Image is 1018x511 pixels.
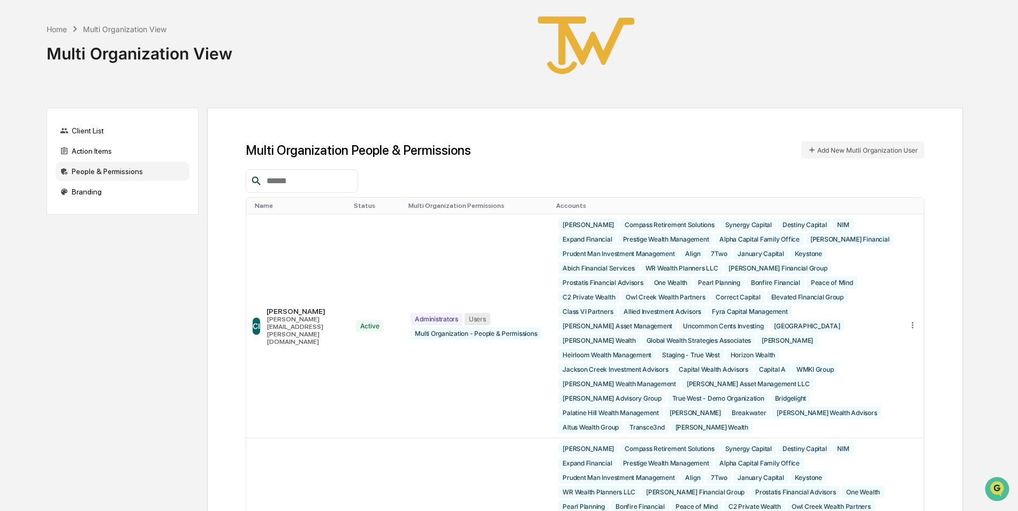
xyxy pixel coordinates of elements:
[724,262,831,274] div: [PERSON_NAME] Financial Group
[671,421,753,433] div: [PERSON_NAME] Wealth
[253,321,260,330] span: CI
[255,202,345,209] div: Toggle SortBy
[679,320,768,332] div: Uncommon Cents Investing
[658,349,724,361] div: Staging - True West
[47,25,67,34] div: Home
[56,182,189,201] div: Branding
[833,219,853,231] div: NIM
[558,363,672,375] div: Jackson Creek Investment Advisors
[411,327,541,340] div: Multi Organization - People & Permissions
[833,442,853,455] div: NIM
[642,486,749,498] div: [PERSON_NAME] Financial Group
[36,82,176,93] div: Start new chat
[558,291,619,303] div: C2 Private Wealth
[558,334,640,347] div: [PERSON_NAME] Wealth
[681,471,704,484] div: Align
[708,305,792,318] div: Fyra Capital Management
[558,486,640,498] div: WR Wealth Planners LLC
[715,233,804,245] div: Alpha Capital Family Office
[791,471,826,484] div: Keystone
[21,135,69,146] span: Preclearance
[11,82,30,101] img: 1746055101610-c473b297-6a78-478c-a979-82029cc54cd1
[356,320,384,332] div: Active
[682,378,814,390] div: [PERSON_NAME] Asset Management LLC
[771,392,810,404] div: Bridgelight
[21,155,67,166] span: Data Lookup
[641,262,723,274] div: WR Wealth Planners LLC
[75,181,130,190] a: Powered byPylon
[558,471,679,484] div: Prudent Man Investment Management
[558,392,665,404] div: [PERSON_NAME] Advisory Group
[465,313,490,325] div: Users
[674,363,752,375] div: Capital Wealth Advisors
[681,247,704,260] div: Align
[558,457,616,469] div: Expand Financial
[665,407,725,419] div: [PERSON_NAME]
[411,313,462,325] div: Administrators
[267,315,343,345] div: [PERSON_NAME][EMAIL_ADDRESS][PERSON_NAME][DOMAIN_NAME]
[620,219,718,231] div: Compass Retirement Solutions
[733,247,788,260] div: January Capital
[711,291,764,303] div: Correct Capital
[642,334,756,347] div: Global Wealth Strategies Associates
[772,407,881,419] div: [PERSON_NAME] Wealth Advisors
[751,486,840,498] div: Prostatis Financial Advisors
[78,136,86,145] div: 🗄️
[721,442,776,455] div: Synergy Capital
[767,291,848,303] div: Elevated Financial Group
[354,202,400,209] div: Toggle SortBy
[558,421,623,433] div: Altus Wealth Group
[182,85,195,98] button: Start new chat
[778,442,831,455] div: Destiny Capital
[556,202,897,209] div: Toggle SortBy
[842,486,884,498] div: One Wealth
[807,276,857,289] div: Peace of Mind
[558,320,677,332] div: [PERSON_NAME] Asset Management
[56,121,189,140] div: Client List
[806,233,893,245] div: [PERSON_NAME] Financial
[36,93,135,101] div: We're available if you need us!
[619,233,713,245] div: Prestige Wealth Management
[107,182,130,190] span: Pylon
[73,131,137,150] a: 🗄️Attestations
[706,247,731,260] div: 7Two
[558,442,618,455] div: [PERSON_NAME]
[83,25,166,34] div: Multi Organization View
[801,141,924,159] button: Add New Mutli Organization User
[558,305,617,318] div: Class VI Partners
[726,349,780,361] div: Horizon Wealth
[558,219,618,231] div: [PERSON_NAME]
[694,276,744,289] div: Pearl Planning
[558,233,616,245] div: Expand Financial
[267,307,343,315] div: [PERSON_NAME]
[778,219,831,231] div: Destiny Capital
[755,363,790,375] div: Capital A
[792,363,838,375] div: WMKI Group
[619,305,705,318] div: Allied Investment Advisors
[558,407,663,419] div: Palatine Hill Wealth Management
[533,9,640,82] img: True West
[619,457,713,469] div: Prestige Wealth Management
[11,156,19,165] div: 🔎
[558,349,656,361] div: Heirloom Wealth Management
[246,142,471,158] h1: Multi Organization People & Permissions
[11,22,195,40] p: How can we help?
[791,247,826,260] div: Keystone
[625,421,669,433] div: Transce3nd
[88,135,133,146] span: Attestations
[727,407,771,419] div: Breakwater
[747,276,804,289] div: Bonfire Financial
[56,162,189,181] div: People & Permissions
[715,457,804,469] div: Alpha Capital Family Office
[47,35,232,63] div: Multi Organization View
[6,151,72,170] a: 🔎Data Lookup
[757,334,817,347] div: [PERSON_NAME]
[56,141,189,161] div: Action Items
[11,136,19,145] div: 🖐️
[721,219,776,231] div: Synergy Capital
[733,471,788,484] div: January Capital
[558,262,639,274] div: Abich Financial Services
[6,131,73,150] a: 🖐️Preclearance
[408,202,548,209] div: Toggle SortBy
[770,320,844,332] div: [GEOGRAPHIC_DATA]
